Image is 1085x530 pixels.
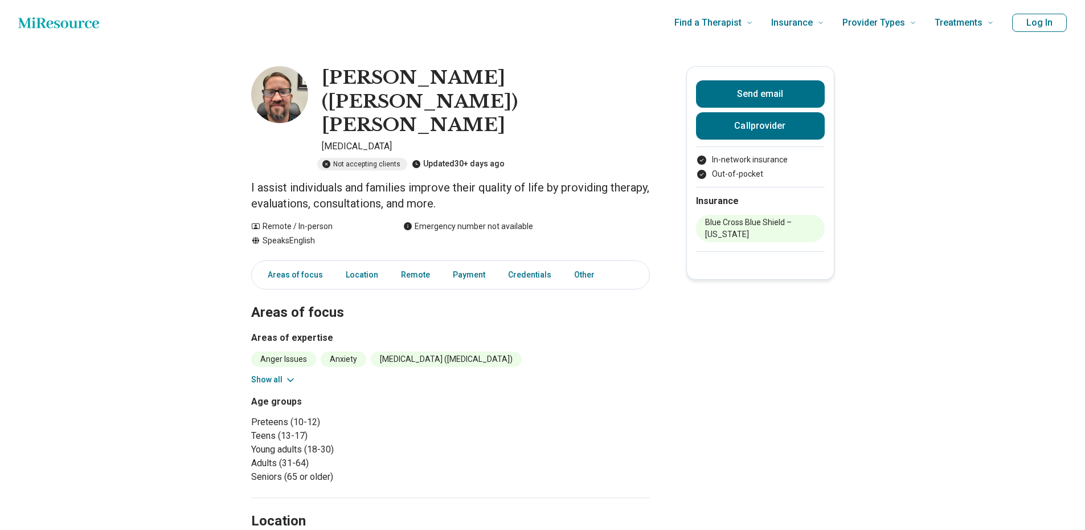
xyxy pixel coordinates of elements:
[322,66,650,137] h1: [PERSON_NAME] ([PERSON_NAME]) [PERSON_NAME]
[696,154,825,180] ul: Payment options
[251,66,308,123] img: Ronald Partridge, Psychologist
[321,352,366,367] li: Anxiety
[339,263,385,287] a: Location
[251,456,446,470] li: Adults (31-64)
[674,15,742,31] span: Find a Therapist
[371,352,522,367] li: [MEDICAL_DATA] ([MEDICAL_DATA])
[842,15,905,31] span: Provider Types
[251,221,380,233] div: Remote / In-person
[251,331,650,345] h3: Areas of expertise
[567,263,608,287] a: Other
[317,158,407,170] div: Not accepting clients
[1012,14,1067,32] button: Log In
[251,374,296,386] button: Show all
[254,263,330,287] a: Areas of focus
[696,168,825,180] li: Out-of-pocket
[322,140,650,153] p: [MEDICAL_DATA]
[251,429,446,443] li: Teens (13-17)
[251,470,446,484] li: Seniors (65 or older)
[394,263,437,287] a: Remote
[696,194,825,208] h2: Insurance
[696,215,825,242] li: Blue Cross Blue Shield – [US_STATE]
[696,154,825,166] li: In-network insurance
[251,415,446,429] li: Preteens (10-12)
[251,180,650,211] p: I assist individuals and families improve their quality of life by providing therapy, evaluations...
[771,15,813,31] span: Insurance
[251,276,650,323] h2: Areas of focus
[935,15,982,31] span: Treatments
[446,263,492,287] a: Payment
[251,235,380,247] div: Speaks English
[251,352,316,367] li: Anger Issues
[696,80,825,108] button: Send email
[501,263,558,287] a: Credentials
[251,443,446,456] li: Young adults (18-30)
[412,158,505,170] div: Updated 30+ days ago
[251,395,446,409] h3: Age groups
[18,11,99,34] a: Home page
[696,112,825,140] button: Callprovider
[403,221,533,233] div: Emergency number not available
